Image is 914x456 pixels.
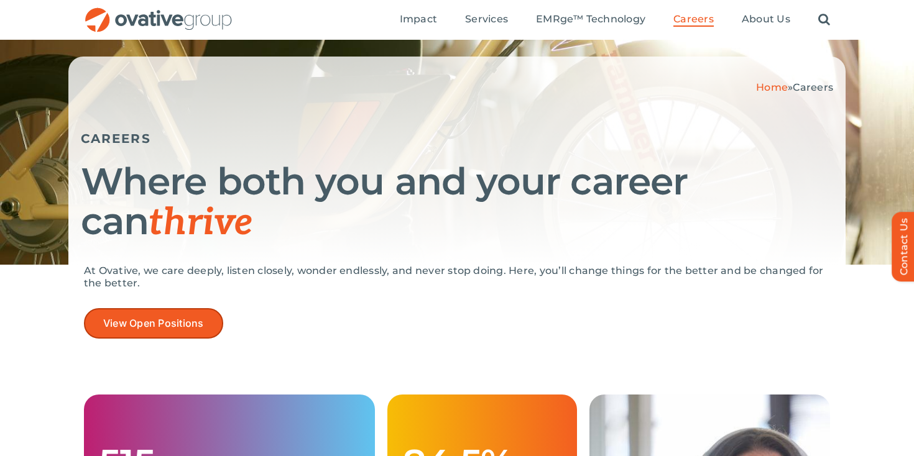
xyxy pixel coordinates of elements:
span: View Open Positions [103,317,204,329]
span: Services [465,13,508,25]
h1: Where both you and your career can [81,162,833,243]
a: EMRge™ Technology [536,13,645,27]
span: Careers [793,81,833,93]
span: EMRge™ Technology [536,13,645,25]
a: Home [756,81,788,93]
a: OG_Full_horizontal_RGB [84,6,233,18]
span: Impact [400,13,437,25]
span: About Us [742,13,790,25]
a: About Us [742,13,790,27]
a: Search [818,13,830,27]
p: At Ovative, we care deeply, listen closely, wonder endlessly, and never stop doing. Here, you’ll ... [84,265,830,290]
h5: CAREERS [81,131,833,146]
span: thrive [149,201,252,245]
a: View Open Positions [84,308,223,339]
span: » [756,81,833,93]
a: Careers [673,13,714,27]
a: Services [465,13,508,27]
span: Careers [673,13,714,25]
a: Impact [400,13,437,27]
